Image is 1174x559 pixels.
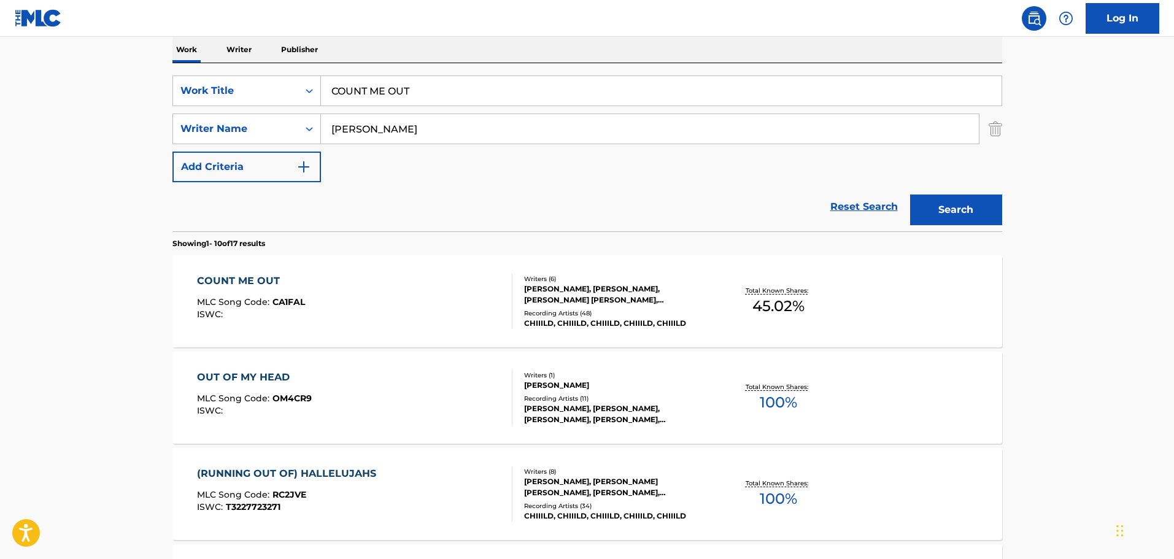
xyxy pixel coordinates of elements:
[1054,6,1078,31] div: Help
[197,309,226,320] span: ISWC :
[277,37,322,63] p: Publisher
[746,286,811,295] p: Total Known Shares:
[272,489,306,500] span: RC2JVE
[910,195,1002,225] button: Search
[197,274,305,288] div: COUNT ME OUT
[272,296,305,307] span: CA1FAL
[524,501,709,511] div: Recording Artists ( 34 )
[752,295,805,317] span: 45.02 %
[1022,6,1046,31] a: Public Search
[172,352,1002,444] a: OUT OF MY HEADMLC Song Code:OM4CR9ISWC:Writers (1)[PERSON_NAME]Recording Artists (11)[PERSON_NAME...
[524,467,709,476] div: Writers ( 8 )
[760,391,797,414] span: 100 %
[524,511,709,522] div: CHIIILD, CHIIILD, CHIIILD, CHIIILD, CHIIILD
[197,405,226,416] span: ISWC :
[524,394,709,403] div: Recording Artists ( 11 )
[746,382,811,391] p: Total Known Shares:
[1113,500,1174,559] iframe: Chat Widget
[989,114,1002,144] img: Delete Criterion
[197,501,226,512] span: ISWC :
[272,393,312,404] span: OM4CR9
[524,371,709,380] div: Writers ( 1 )
[172,238,265,249] p: Showing 1 - 10 of 17 results
[1086,3,1159,34] a: Log In
[1027,11,1041,26] img: search
[172,152,321,182] button: Add Criteria
[524,476,709,498] div: [PERSON_NAME], [PERSON_NAME] [PERSON_NAME], [PERSON_NAME], [PERSON_NAME], [PERSON_NAME] [PERSON_N...
[172,75,1002,231] form: Search Form
[524,403,709,425] div: [PERSON_NAME], [PERSON_NAME], [PERSON_NAME], [PERSON_NAME], [PERSON_NAME]
[197,466,382,481] div: (RUNNING OUT OF) HALLELUJAHS
[180,83,291,98] div: Work Title
[180,121,291,136] div: Writer Name
[172,448,1002,540] a: (RUNNING OUT OF) HALLELUJAHSMLC Song Code:RC2JVEISWC:T3227723271Writers (8)[PERSON_NAME], [PERSON...
[223,37,255,63] p: Writer
[524,309,709,318] div: Recording Artists ( 48 )
[15,9,62,27] img: MLC Logo
[226,501,280,512] span: T3227723271
[172,37,201,63] p: Work
[524,318,709,329] div: CHIIILD, CHIIILD, CHIIILD, CHIIILD, CHIIILD
[524,274,709,283] div: Writers ( 6 )
[760,488,797,510] span: 100 %
[524,283,709,306] div: [PERSON_NAME], [PERSON_NAME], [PERSON_NAME] [PERSON_NAME], [PERSON_NAME], [PERSON_NAME] [PERSON_N...
[524,380,709,391] div: [PERSON_NAME]
[197,489,272,500] span: MLC Song Code :
[1059,11,1073,26] img: help
[172,255,1002,347] a: COUNT ME OUTMLC Song Code:CA1FALISWC:Writers (6)[PERSON_NAME], [PERSON_NAME], [PERSON_NAME] [PERS...
[1116,512,1124,549] div: Drag
[746,479,811,488] p: Total Known Shares:
[197,370,312,385] div: OUT OF MY HEAD
[197,296,272,307] span: MLC Song Code :
[197,393,272,404] span: MLC Song Code :
[824,193,904,220] a: Reset Search
[296,160,311,174] img: 9d2ae6d4665cec9f34b9.svg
